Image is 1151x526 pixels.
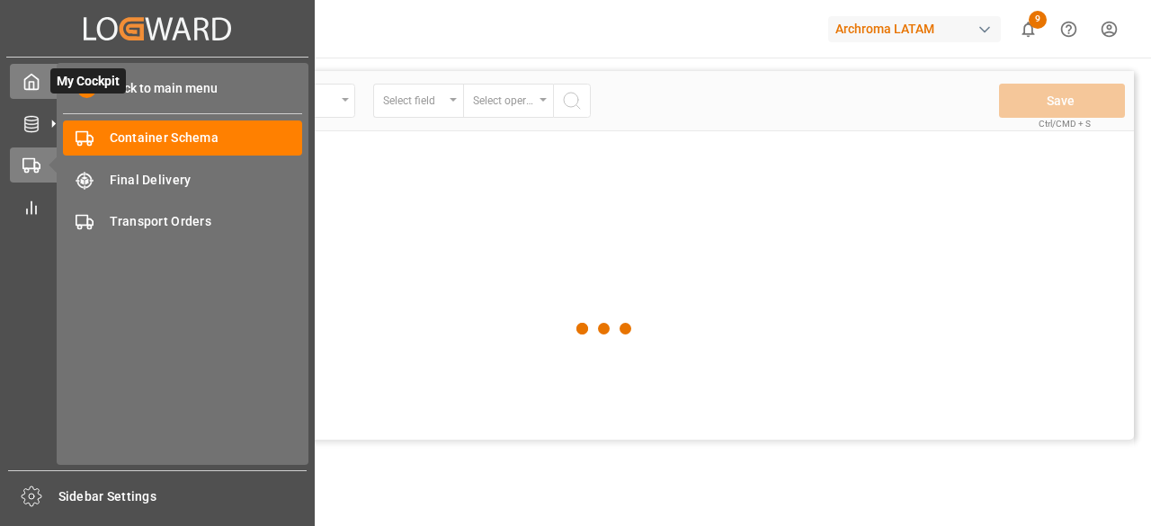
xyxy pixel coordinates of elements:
span: My Cockpit [50,68,126,94]
div: Archroma LATAM [828,16,1001,42]
a: My CockpitMy Cockpit [10,64,305,99]
button: Archroma LATAM [828,12,1008,46]
span: 9 [1029,11,1047,29]
button: show 9 new notifications [1008,9,1048,49]
button: Help Center [1048,9,1089,49]
span: Back to main menu [96,79,218,98]
a: My Reports [10,189,305,224]
a: Container Schema [63,120,302,156]
span: Sidebar Settings [58,487,308,506]
span: Container Schema [110,129,303,147]
span: Transport Orders [110,212,303,231]
a: Transport Orders [63,204,302,239]
span: Final Delivery [110,171,303,190]
a: Final Delivery [63,162,302,197]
